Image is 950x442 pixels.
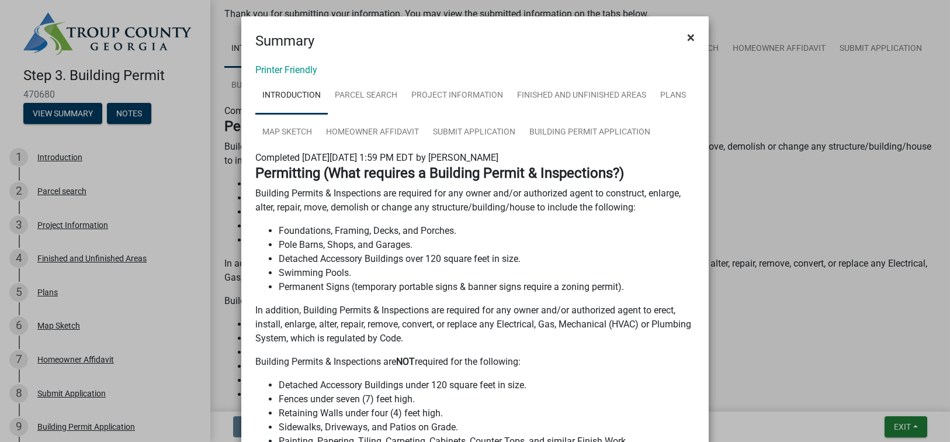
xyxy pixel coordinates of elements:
[396,356,415,367] strong: NOT
[653,77,693,115] a: Plans
[279,378,695,392] li: Detached Accessory Buildings under 120 square feet in size.
[426,114,522,151] a: Submit Application
[522,114,657,151] a: Building Permit Application
[687,29,695,46] span: ×
[255,165,624,181] strong: Permitting (What requires a Building Permit & Inspections?)
[279,266,695,280] li: Swimming Pools.
[279,238,695,252] li: Pole Barns, Shops, and Garages.
[404,77,510,115] a: Project Information
[279,406,695,420] li: Retaining Walls under four (4) feet high.
[510,77,653,115] a: Finished and Unfinished Areas
[319,114,426,151] a: Homeowner Affidavit
[255,30,314,51] h4: Summary
[255,152,498,163] span: Completed [DATE][DATE] 1:59 PM EDT by [PERSON_NAME]
[279,420,695,434] li: Sidewalks, Driveways, and Patios on Grade.
[255,114,319,151] a: Map Sketch
[279,280,695,294] li: Permanent Signs (temporary portable signs & banner signs require a zoning permit).
[255,64,317,75] a: Printer Friendly
[255,355,695,369] p: Building Permits & Inspections are required for the following:
[255,303,695,346] p: In addition, Building Permits & Inspections are required for any owner and/or authorized agent to...
[279,392,695,406] li: Fences under seven (7) feet high.
[279,224,695,238] li: Foundations, Framing, Decks, and Porches.
[255,77,328,115] a: Introduction
[328,77,404,115] a: Parcel search
[255,187,695,215] p: Building Permits & Inspections are required for any owner and/or authorized agent to construct, e...
[678,21,704,54] button: Close
[279,252,695,266] li: Detached Accessory Buildings over 120 square feet in size.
